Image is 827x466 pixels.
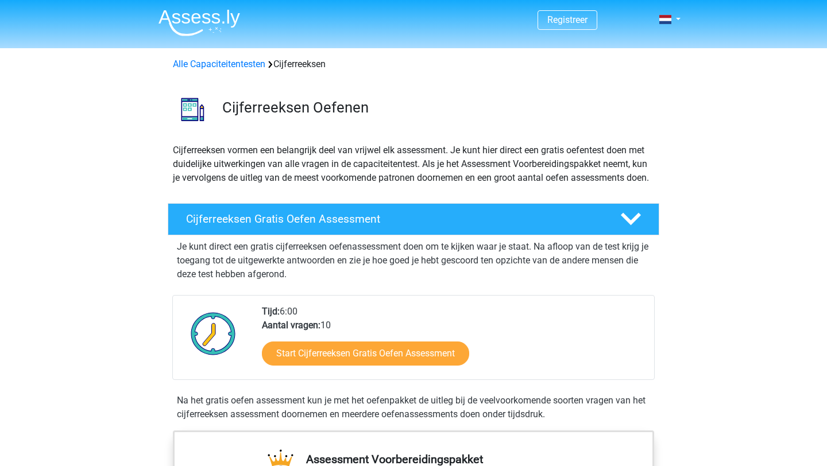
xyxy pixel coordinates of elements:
img: Klok [184,305,242,362]
img: cijferreeksen [168,85,217,134]
b: Aantal vragen: [262,320,320,331]
div: Na het gratis oefen assessment kun je met het oefenpakket de uitleg bij de veelvoorkomende soorte... [172,394,655,421]
h3: Cijferreeksen Oefenen [222,99,650,116]
a: Alle Capaciteitentesten [173,59,265,69]
a: Registreer [547,14,588,25]
img: Assessly [159,9,240,36]
b: Tijd: [262,306,280,317]
a: Start Cijferreeksen Gratis Oefen Assessment [262,341,469,366]
div: Cijferreeksen [168,57,659,71]
p: Cijferreeksen vormen een belangrijk deel van vrijwel elk assessment. Je kunt hier direct een grat... [173,143,654,185]
p: Je kunt direct een gratis cijferreeksen oefenassessment doen om te kijken waar je staat. Na afloo... [177,240,650,281]
div: 6:00 10 [253,305,654,379]
a: Cijferreeksen Gratis Oefen Assessment [163,203,664,235]
h4: Cijferreeksen Gratis Oefen Assessment [186,212,602,226]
